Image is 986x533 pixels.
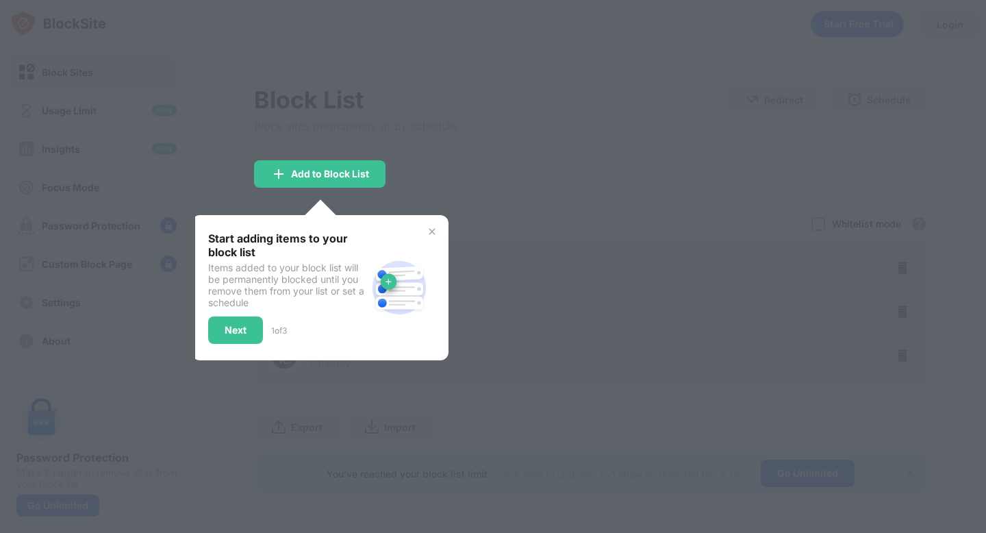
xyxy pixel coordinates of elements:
[271,325,287,336] div: 1 of 3
[366,255,432,321] img: block-site.svg
[427,226,438,237] img: x-button.svg
[208,262,366,308] div: Items added to your block list will be permanently blocked until you remove them from your list o...
[225,325,246,336] div: Next
[291,169,369,179] div: Add to Block List
[208,232,366,259] div: Start adding items to your block list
